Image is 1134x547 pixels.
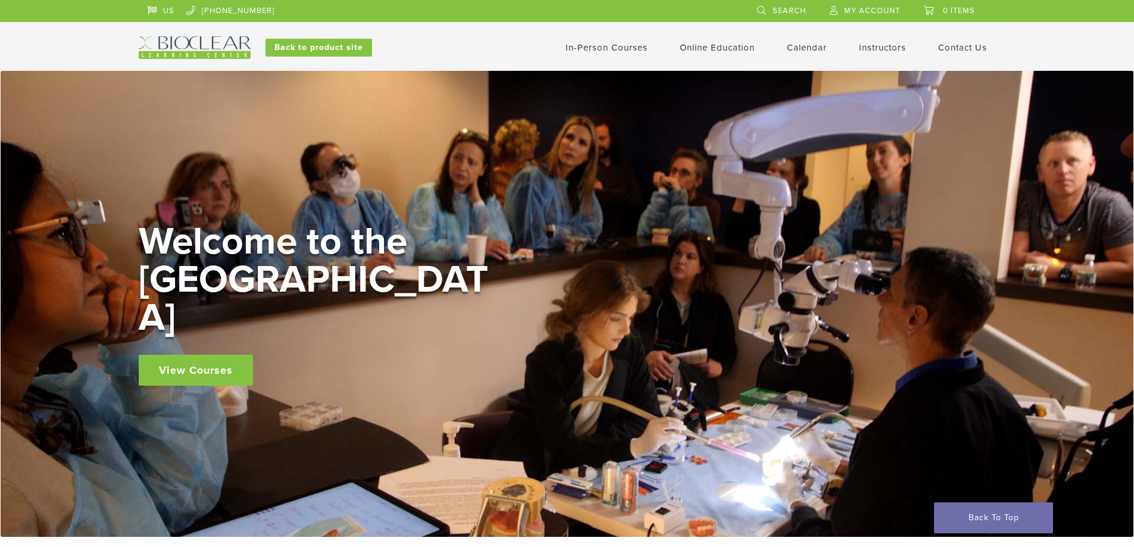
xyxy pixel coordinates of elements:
[859,42,906,53] a: Instructors
[773,6,806,15] span: Search
[139,223,496,337] h2: Welcome to the [GEOGRAPHIC_DATA]
[265,39,372,57] a: Back to product site
[844,6,900,15] span: My Account
[943,6,975,15] span: 0 items
[934,502,1053,533] a: Back To Top
[680,42,755,53] a: Online Education
[938,42,987,53] a: Contact Us
[139,355,253,386] a: View Courses
[139,36,251,59] img: Bioclear
[787,42,827,53] a: Calendar
[566,42,648,53] a: In-Person Courses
